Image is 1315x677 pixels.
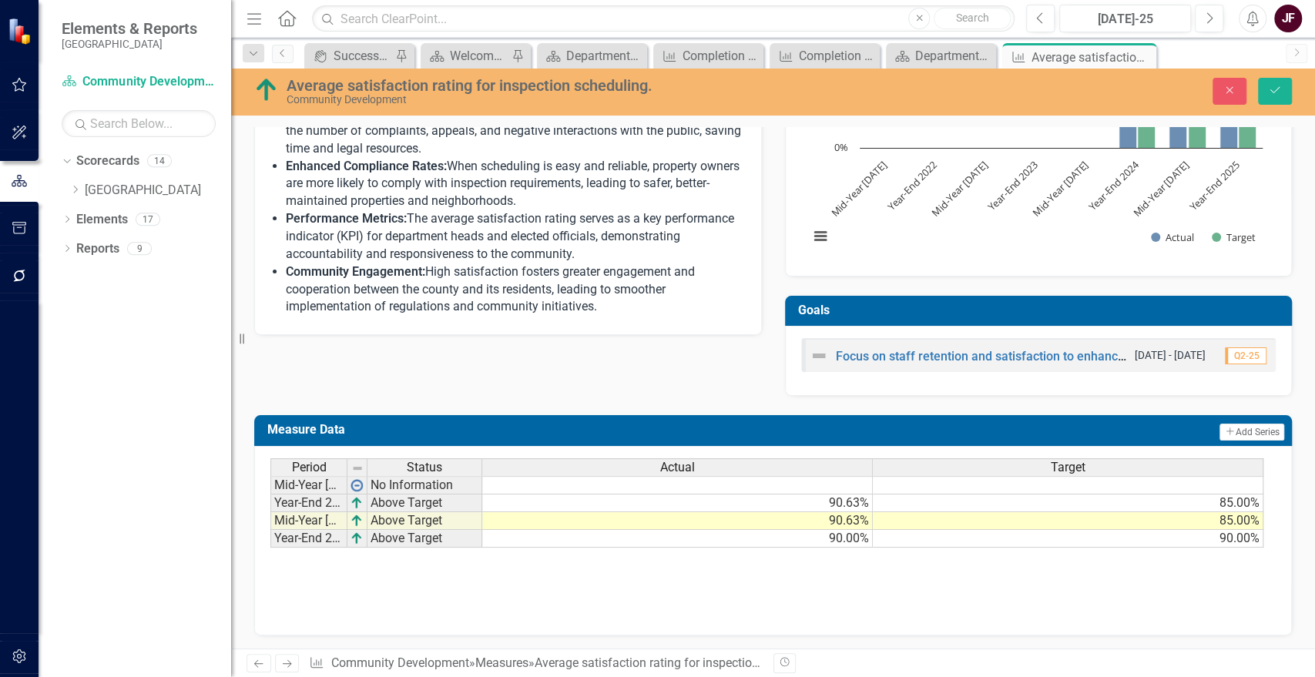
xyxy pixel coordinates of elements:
div: Average satisfaction rating for inspection scheduling. [287,77,833,94]
div: 14 [147,155,172,168]
a: Completion status of security camera replacement RFP development and release by end of first quar... [657,46,760,65]
a: Completion of Phase 1, Year 1 contract milestones by [DATE]. [773,46,876,65]
button: View chart menu, Chart [810,226,831,247]
td: 90.63% [482,494,873,512]
a: Welcome Page [424,46,508,65]
span: Target [1051,461,1085,474]
button: Show Actual [1151,231,1194,244]
td: Above Target [367,512,482,530]
text: Year-End 2022 [884,158,939,213]
button: Add Series [1219,424,1284,441]
text: Mid-Year [DATE] [928,158,990,220]
input: Search Below... [62,110,216,137]
img: wPkqUstsMhMTgAAAABJRU5ErkJggg== [351,479,363,491]
td: Mid-Year [DATE] [270,476,347,494]
text: Mid-Year [DATE] [1028,158,1090,220]
h3: Goals [798,303,1285,317]
div: » » [309,655,761,672]
p: When scheduling is easy and reliable, property owners are more likely to comply with inspection r... [286,158,746,211]
img: 8DAGhfEEPCf229AAAAAElFTkSuQmCC [351,462,364,474]
p: The average satisfaction rating serves as a key performance indicator (KPI) for department heads ... [286,210,746,263]
a: Elements [76,211,128,229]
p: As of Mid-Year [DATE], the average satisfaction rating for inspection scheduling in [GEOGRAPHIC_D... [4,4,470,115]
a: Department Landing Page [541,46,643,65]
img: VmL+zLOWXp8NoCSi7l57Eu8eJ+4GWSi48xzEIItyGCrzKAg+GPZxiGYRiGYS7xC1jVADWlAHzkAAAAAElFTkSuQmCC [351,514,363,527]
a: Community Development [331,655,469,670]
span: Actual [660,461,695,474]
img: VmL+zLOWXp8NoCSi7l57Eu8eJ+4GWSi48xzEIItyGCrzKAg+GPZxiGYRiGYS7xC1jVADWlAHzkAAAAAElFTkSuQmCC [351,497,363,509]
text: Year-End 2024 [1085,157,1142,213]
span: Elements & Reports [62,19,197,38]
td: 85.00% [873,512,1263,530]
text: 0% [834,140,848,154]
text: Mid-Year [DATE] [1129,158,1191,220]
div: Average satisfaction rating for inspection scheduling. [1032,48,1152,67]
a: Community Development [62,73,216,91]
text: Mid-Year [DATE] [827,158,889,220]
div: 9 [127,242,152,255]
button: Show Target [1212,231,1256,244]
a: Department Landing Page [890,46,992,65]
a: Reports [76,240,119,258]
div: Community Development [287,94,833,106]
td: 90.63% [482,512,873,530]
span: Period [292,461,327,474]
button: [DATE]-25 [1059,5,1191,32]
p: High satisfaction fosters greater engagement and cooperation between the county and its residents... [286,263,746,317]
button: Search [934,8,1011,29]
td: No Information [367,476,482,494]
div: Completion of Phase 1, Year 1 contract milestones by [DATE]. [799,46,876,65]
strong: Enhanced Compliance Rates: [286,159,447,173]
div: Chart. Highcharts interactive chart. [801,29,1276,260]
div: Completion status of security camera replacement RFP development and release by end of first quar... [683,46,760,65]
svg: Interactive chart [801,29,1270,260]
small: [DATE] - [DATE] [1135,348,1206,363]
text: Year-End 2023 [985,158,1040,213]
span: Status [407,461,442,474]
a: [GEOGRAPHIC_DATA] [85,182,231,199]
td: 90.00% [482,530,873,548]
td: Year-End 2025 [270,530,347,548]
a: Measures [475,655,528,670]
strong: Performance Metrics: [286,211,407,226]
img: Not Defined [810,347,828,365]
td: Above Target [367,494,482,512]
td: Mid-Year [DATE] [270,512,347,530]
div: Department Landing Page [566,46,643,65]
strong: Community Engagement: [286,264,425,279]
td: 90.00% [873,530,1263,548]
span: Search [956,12,989,24]
input: Search ClearPoint... [312,5,1015,32]
button: JF [1274,5,1302,32]
div: Department Landing Page [915,46,992,65]
div: 17 [136,213,160,226]
span: Q2-25 [1225,347,1266,364]
a: Success Portal [308,46,391,65]
p: Efficient scheduling and high satisfaction reduce the number of complaints, appeals, and negative... [286,105,746,158]
img: ClearPoint Strategy [8,18,35,45]
text: Target [1226,230,1255,244]
div: [DATE]-25 [1065,10,1186,28]
text: Actual [1166,230,1194,244]
a: Scorecards [76,152,139,170]
div: Welcome Page [450,46,508,65]
img: Above Target [254,78,279,102]
div: Average satisfaction rating for inspection scheduling. [535,655,824,670]
td: Above Target [367,530,482,548]
img: VmL+zLOWXp8NoCSi7l57Eu8eJ+4GWSi48xzEIItyGCrzKAg+GPZxiGYRiGYS7xC1jVADWlAHzkAAAAAElFTkSuQmCC [351,532,363,545]
td: 85.00% [873,494,1263,512]
div: Success Portal [334,46,391,65]
h3: Measure Data [267,423,821,437]
small: [GEOGRAPHIC_DATA] [62,38,197,50]
td: Year-End 2024 [270,494,347,512]
text: Year-End 2025 [1186,158,1241,213]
